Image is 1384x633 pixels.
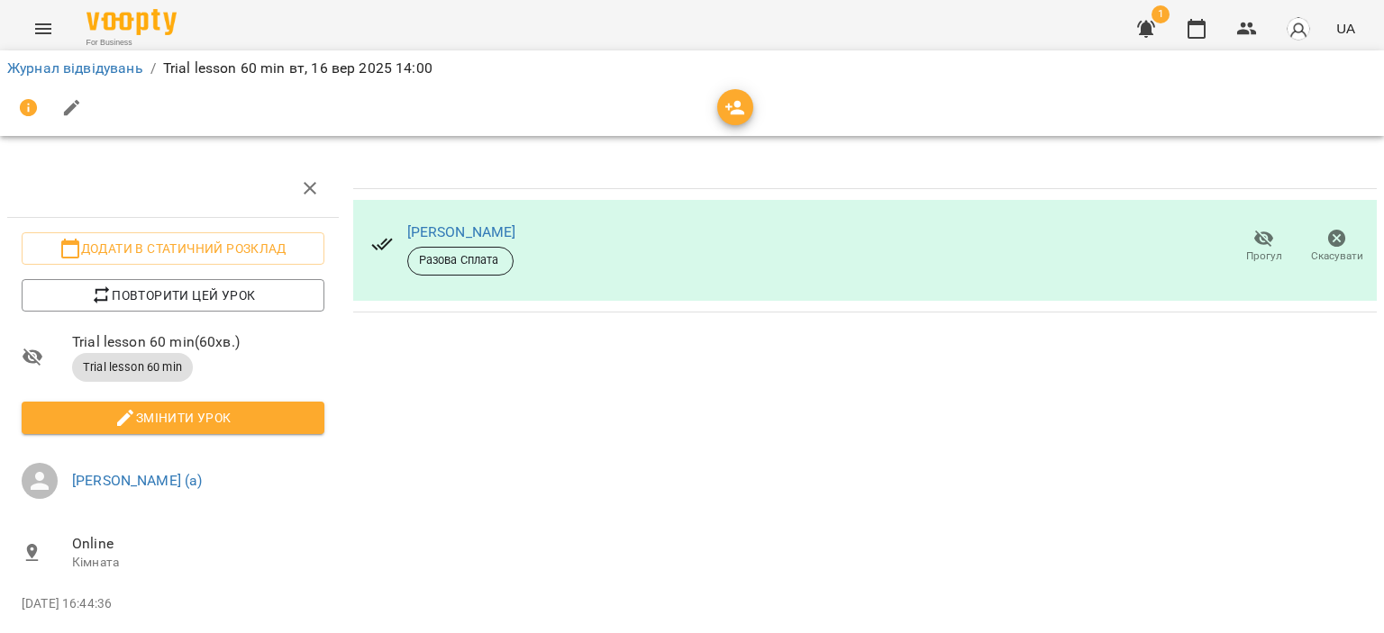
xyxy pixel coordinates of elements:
span: Змінити урок [36,407,310,429]
li: / [150,58,156,79]
span: Додати в статичний розклад [36,238,310,259]
span: Trial lesson 60 min ( 60 хв. ) [72,331,324,353]
button: UA [1329,12,1362,45]
span: UA [1336,19,1355,38]
span: Прогул [1246,249,1282,264]
span: Скасувати [1311,249,1363,264]
span: 1 [1152,5,1170,23]
p: [DATE] 16:44:36 [22,595,324,613]
span: Online [72,533,324,555]
nav: breadcrumb [7,58,1377,79]
button: Повторити цей урок [22,279,324,312]
a: [PERSON_NAME] (а) [72,472,203,489]
p: Trial lesson 60 min вт, 16 вер 2025 14:00 [163,58,432,79]
button: Змінити урок [22,402,324,434]
p: Кімната [72,554,324,572]
button: Скасувати [1300,222,1373,272]
span: Trial lesson 60 min [72,359,193,375]
span: Повторити цей урок [36,285,310,306]
img: avatar_s.png [1286,16,1311,41]
button: Додати в статичний розклад [22,232,324,265]
button: Прогул [1227,222,1300,272]
button: Menu [22,7,65,50]
img: Voopty Logo [86,9,177,35]
span: For Business [86,37,177,49]
a: Журнал відвідувань [7,59,143,77]
a: [PERSON_NAME] [407,223,516,240]
span: Разова Сплата [408,252,513,268]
